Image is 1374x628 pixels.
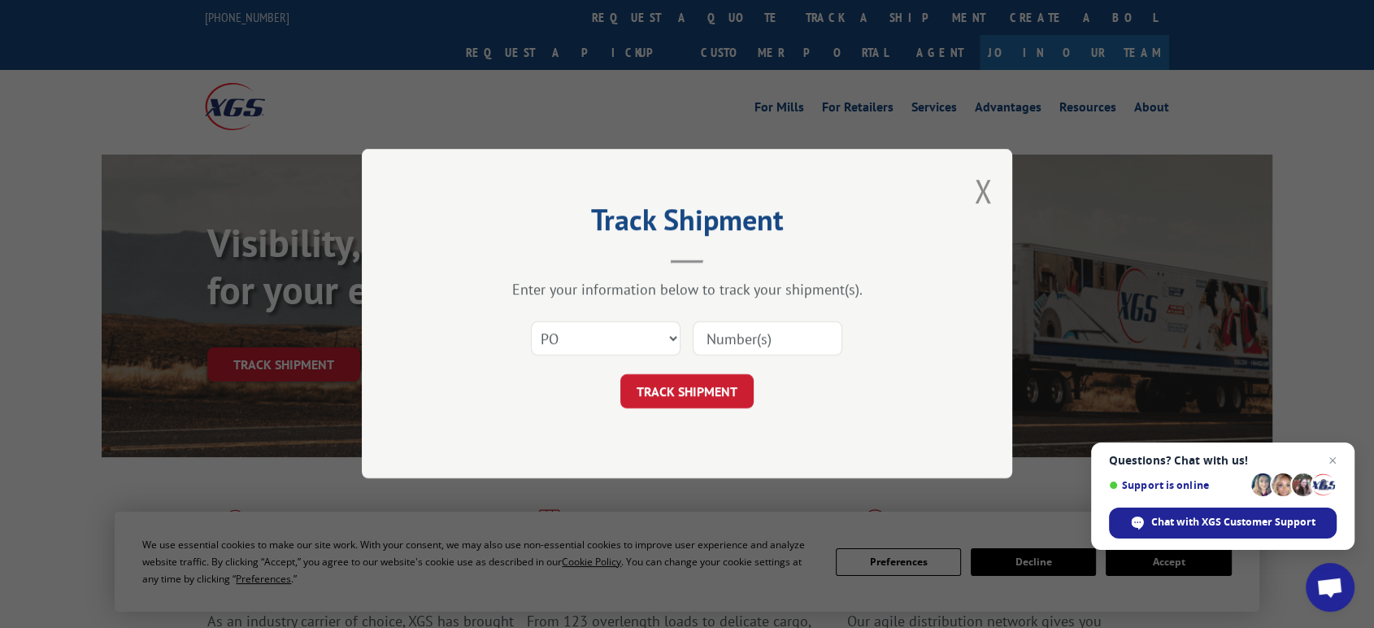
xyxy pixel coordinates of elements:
[1306,563,1354,612] a: Open chat
[443,208,931,239] h2: Track Shipment
[1109,454,1337,467] span: Questions? Chat with us!
[693,322,842,356] input: Number(s)
[443,281,931,299] div: Enter your information below to track your shipment(s).
[1109,479,1246,491] span: Support is online
[620,375,754,409] button: TRACK SHIPMENT
[1151,515,1315,530] span: Chat with XGS Customer Support
[1109,508,1337,539] span: Chat with XGS Customer Support
[974,169,992,212] button: Close modal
